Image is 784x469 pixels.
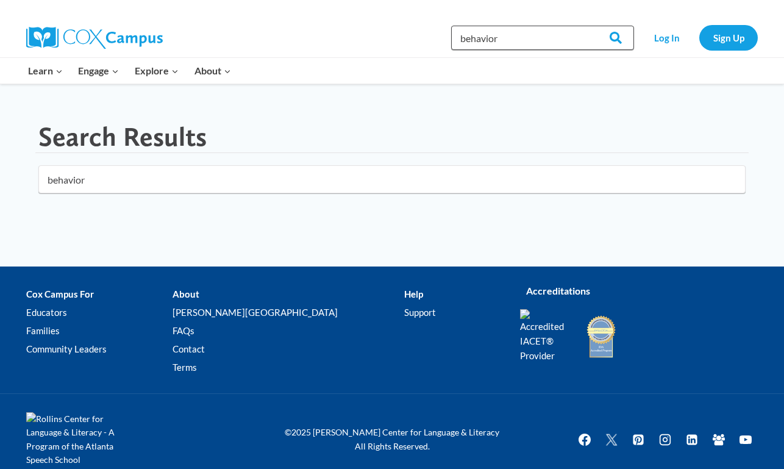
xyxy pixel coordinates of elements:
[626,428,650,452] a: Pinterest
[404,303,502,321] a: Support
[586,314,616,359] img: IDA Accredited
[173,321,404,340] a: FAQs
[276,426,508,453] p: ©2025 [PERSON_NAME] Center for Language & Literacy All Rights Reserved.
[707,428,731,452] a: Facebook Group
[20,58,71,84] button: Child menu of Learn
[640,25,758,50] nav: Secondary Navigation
[640,25,693,50] a: Log In
[173,358,404,376] a: Terms
[26,412,136,467] img: Rollins Center for Language & Literacy - A Program of the Atlanta Speech School
[26,303,173,321] a: Educators
[38,165,746,193] input: Search for...
[451,26,634,50] input: Search Cox Campus
[26,27,163,49] img: Cox Campus
[733,428,758,452] a: YouTube
[699,25,758,50] a: Sign Up
[599,428,624,452] a: Twitter
[71,58,127,84] button: Child menu of Engage
[26,321,173,340] a: Families
[38,121,207,153] h1: Search Results
[173,340,404,358] a: Contact
[526,285,590,296] strong: Accreditations
[26,340,173,358] a: Community Leaders
[187,58,239,84] button: Child menu of About
[520,309,572,363] img: Accredited IACET® Provider
[173,303,404,321] a: [PERSON_NAME][GEOGRAPHIC_DATA]
[680,428,704,452] a: Linkedin
[653,428,677,452] a: Instagram
[127,58,187,84] button: Child menu of Explore
[604,432,619,446] img: Twitter X icon white
[572,428,597,452] a: Facebook
[20,58,238,84] nav: Primary Navigation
